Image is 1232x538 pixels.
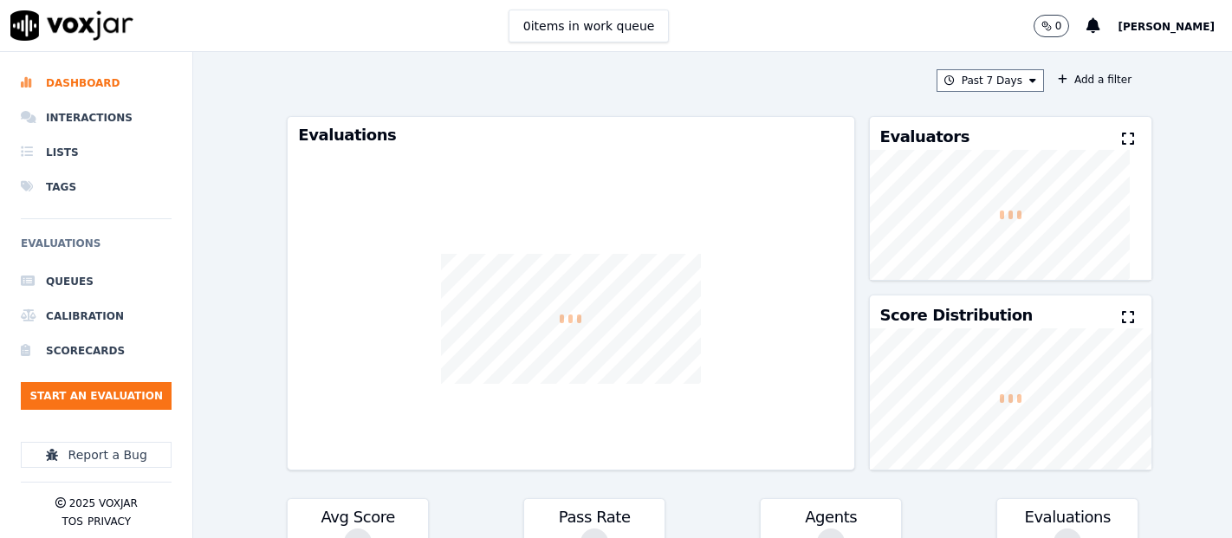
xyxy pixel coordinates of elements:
h3: Pass Rate [535,509,654,525]
h3: Evaluations [298,127,843,143]
button: 0items in work queue [509,10,670,42]
button: [PERSON_NAME] [1118,16,1232,36]
h3: Evaluators [880,129,969,145]
h6: Evaluations [21,233,172,264]
a: Calibration [21,299,172,334]
p: 2025 Voxjar [69,496,138,510]
h3: Evaluations [1008,509,1127,525]
a: Lists [21,135,172,170]
img: voxjar logo [10,10,133,41]
button: TOS [62,515,82,528]
button: Start an Evaluation [21,382,172,410]
a: Scorecards [21,334,172,368]
h3: Score Distribution [880,308,1033,323]
button: Past 7 Days [937,69,1044,92]
button: 0 [1034,15,1070,37]
button: Privacy [88,515,131,528]
a: Queues [21,264,172,299]
p: 0 [1055,19,1062,33]
span: [PERSON_NAME] [1118,21,1215,33]
a: Tags [21,170,172,204]
h3: Avg Score [298,509,418,525]
h3: Agents [771,509,891,525]
button: Report a Bug [21,442,172,468]
a: Interactions [21,100,172,135]
a: Dashboard [21,66,172,100]
button: Add a filter [1051,69,1138,90]
button: 0 [1034,15,1087,37]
